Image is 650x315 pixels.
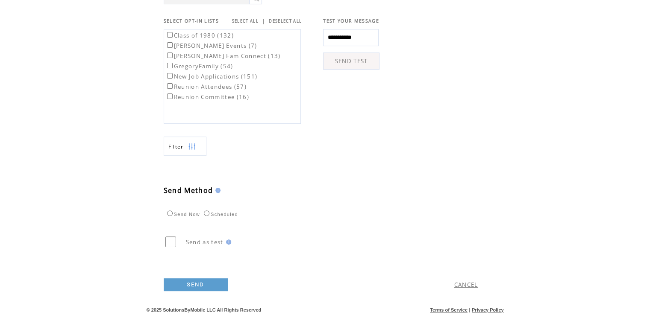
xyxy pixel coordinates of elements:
label: [PERSON_NAME] Events (7) [165,42,257,50]
input: [PERSON_NAME] Events (7) [167,42,173,48]
img: filters.png [188,137,196,156]
label: Class of 1980 (132) [165,32,234,39]
span: TEST YOUR MESSAGE [323,18,379,24]
input: Class of 1980 (132) [167,32,173,38]
input: Reunion Committee (16) [167,93,173,99]
input: Scheduled [204,210,209,216]
span: Send Method [164,186,213,195]
a: Filter [164,137,206,156]
label: [PERSON_NAME] Fam Connect (13) [165,52,281,60]
span: | [262,17,265,25]
a: Privacy Policy [472,307,504,312]
input: [PERSON_NAME] Fam Connect (13) [167,52,173,58]
label: Send Now [165,212,200,217]
img: help.gif [224,239,231,245]
input: Send Now [167,210,173,216]
input: Reunion Attendees (57) [167,83,173,89]
span: SELECT OPT-IN LISTS [164,18,219,24]
label: Reunion Attendees (57) [165,83,247,90]
a: CANCEL [454,281,478,289]
a: SEND TEST [323,52,379,70]
label: Reunion Committee (16) [165,93,249,101]
input: New Job Applications (151) [167,73,173,79]
label: GregoryFamily (54) [165,62,233,70]
label: Scheduled [202,212,238,217]
span: | [469,307,470,312]
span: © 2025 SolutionsByMobile LLC All Rights Reserved [147,307,262,312]
label: New Job Applications (151) [165,73,258,80]
span: Show filters [168,143,184,150]
input: GregoryFamily (54) [167,63,173,68]
a: SELECT ALL [232,18,259,24]
a: DESELECT ALL [269,18,302,24]
span: Send as test [186,238,224,246]
a: SEND [164,278,228,291]
img: help.gif [213,188,221,193]
a: Terms of Service [430,307,468,312]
